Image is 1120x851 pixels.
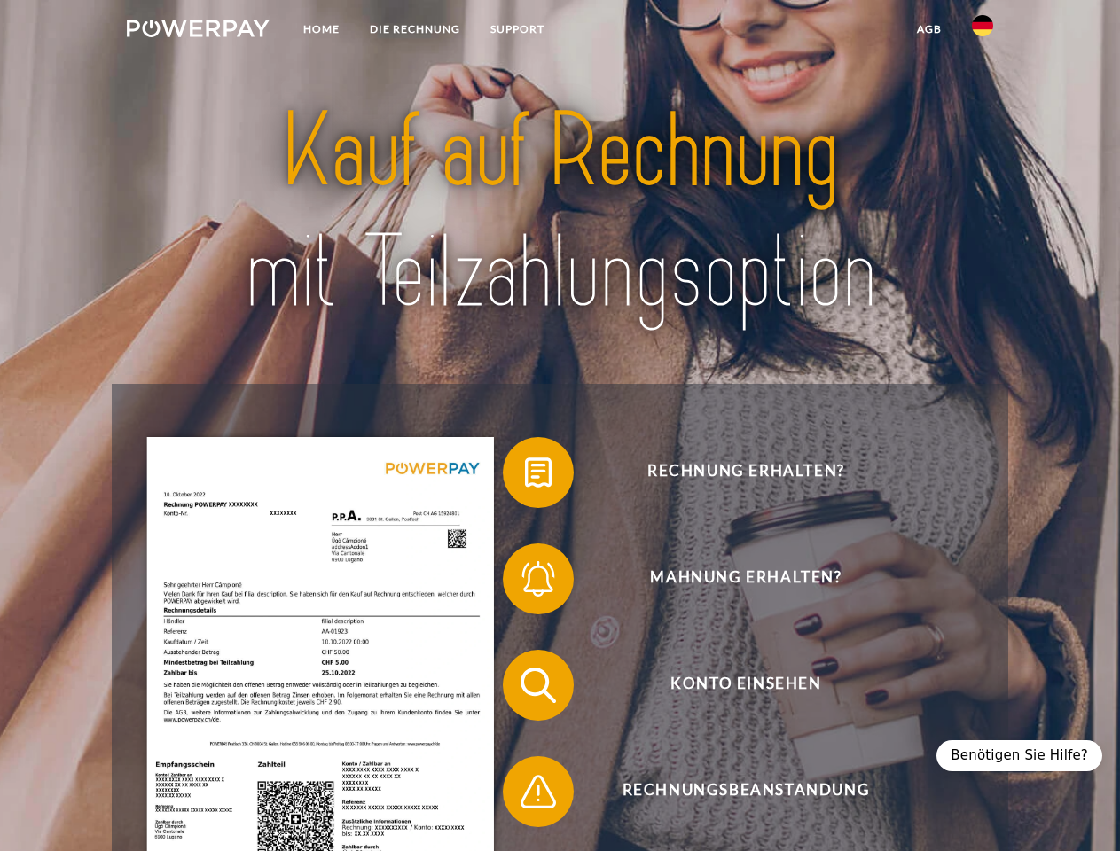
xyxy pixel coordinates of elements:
div: Benötigen Sie Hilfe? [936,740,1102,771]
a: DIE RECHNUNG [355,13,475,45]
a: agb [902,13,957,45]
img: de [972,15,993,36]
button: Rechnung erhalten? [503,437,964,508]
img: qb_warning.svg [516,769,560,814]
img: qb_bell.svg [516,557,560,601]
img: title-powerpay_de.svg [169,85,951,340]
button: Rechnungsbeanstandung [503,756,964,827]
span: Konto einsehen [529,650,963,721]
img: qb_bill.svg [516,450,560,495]
a: Home [288,13,355,45]
button: Mahnung erhalten? [503,543,964,614]
a: SUPPORT [475,13,560,45]
img: qb_search.svg [516,663,560,707]
img: logo-powerpay-white.svg [127,20,270,37]
span: Rechnung erhalten? [529,437,963,508]
span: Rechnungsbeanstandung [529,756,963,827]
span: Mahnung erhalten? [529,543,963,614]
button: Konto einsehen [503,650,964,721]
